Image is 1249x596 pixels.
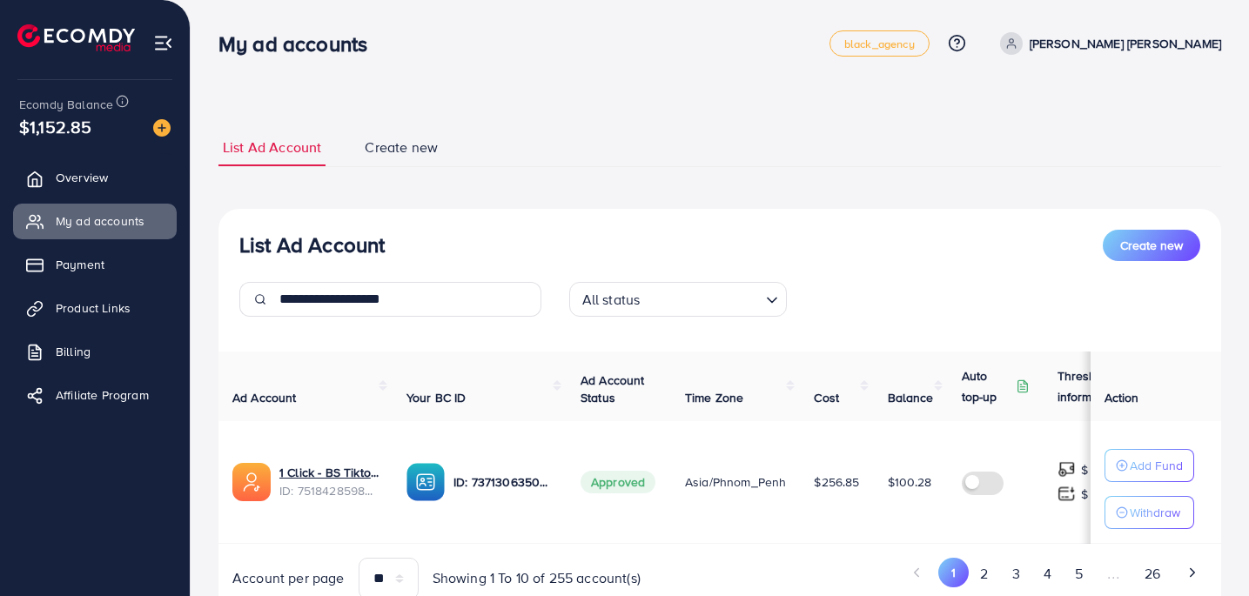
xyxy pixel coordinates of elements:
span: My ad accounts [56,212,144,230]
img: ic-ba-acc.ded83a64.svg [406,463,445,501]
a: [PERSON_NAME] [PERSON_NAME] [993,32,1221,55]
iframe: Chat [1175,518,1236,583]
span: Time Zone [685,389,743,406]
p: Threshold information [1058,365,1143,407]
button: Create new [1103,230,1200,261]
a: My ad accounts [13,204,177,238]
span: Action [1105,389,1139,406]
button: Go to page 1 [938,558,969,587]
span: Balance [888,389,934,406]
p: ID: 7371306350615248913 [453,472,553,492]
p: Withdraw [1130,502,1180,523]
span: Asia/Phnom_Penh [685,473,786,491]
button: Add Fund [1105,449,1194,482]
img: logo [17,24,135,51]
h3: My ad accounts [218,31,381,57]
a: black_agency [829,30,930,57]
span: Ecomdy Balance [19,96,113,113]
span: Showing 1 To 10 of 255 account(s) [433,568,641,588]
a: Affiliate Program [13,378,177,412]
span: black_agency [844,38,915,50]
img: top-up amount [1058,485,1076,503]
span: All status [579,287,644,312]
a: Payment [13,247,177,282]
input: Search for option [645,284,758,312]
button: Go to page 5 [1063,558,1094,590]
span: Create new [1120,237,1183,254]
button: Go to page 26 [1132,558,1172,590]
button: Go to page 4 [1031,558,1063,590]
button: Go to page 3 [1000,558,1031,590]
span: Cost [814,389,839,406]
span: Product Links [56,299,131,317]
span: $256.85 [814,473,859,491]
span: Payment [56,256,104,273]
span: Account per page [232,568,345,588]
span: Your BC ID [406,389,467,406]
span: List Ad Account [223,137,321,157]
span: Ad Account [232,389,297,406]
div: Search for option [569,282,787,317]
a: Product Links [13,291,177,325]
button: Withdraw [1105,496,1194,529]
p: Add Fund [1130,455,1183,476]
span: Ad Account Status [581,372,645,406]
p: [PERSON_NAME] [PERSON_NAME] [1030,33,1221,54]
a: 1 Click - BS Tiktok 02 [279,464,379,481]
ul: Pagination [734,558,1207,590]
p: Auto top-up [962,365,1012,407]
a: Overview [13,160,177,195]
h3: List Ad Account [239,232,385,258]
span: $1,152.85 [19,114,91,139]
span: ID: 7518428598434299911 [279,482,379,499]
img: image [153,119,171,137]
img: ic-ads-acc.e4c84228.svg [232,463,271,501]
span: Affiliate Program [56,386,149,404]
button: Go to page 2 [969,558,1000,590]
img: top-up amount [1058,460,1076,479]
span: Billing [56,343,91,360]
img: menu [153,33,173,53]
span: Approved [581,471,655,493]
span: Overview [56,169,108,186]
a: Billing [13,334,177,369]
span: Create new [365,137,438,157]
span: $100.28 [888,473,932,491]
div: <span class='underline'>1 Click - BS Tiktok 02</span></br>7518428598434299911 [279,464,379,499]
